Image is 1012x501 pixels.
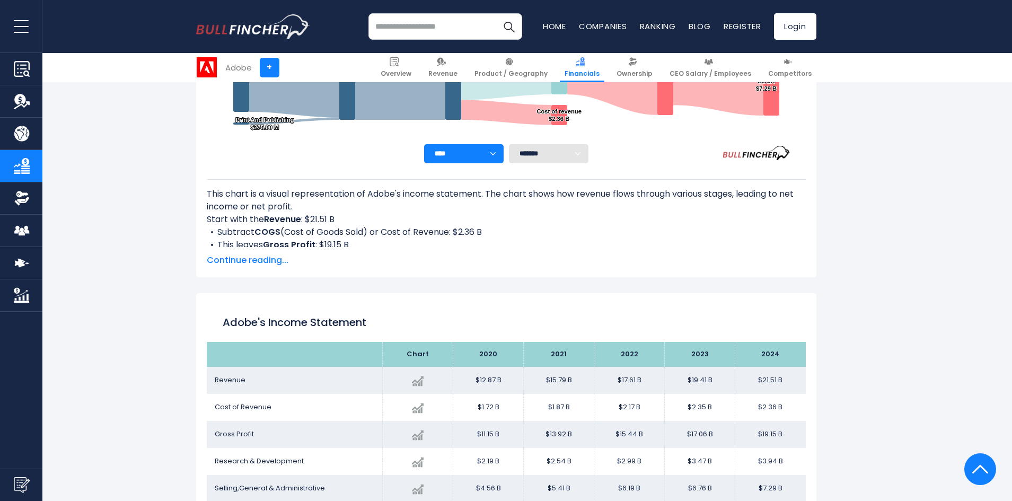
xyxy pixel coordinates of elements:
b: Gross Profit [263,239,315,251]
li: This leaves : $19.15 B [207,239,806,251]
td: $17.61 B [594,367,665,394]
td: $2.17 B [594,394,665,421]
text: Cost of revenue $2.36 B [536,108,582,122]
a: + [260,58,279,77]
h1: Adobe's Income Statement [223,314,790,330]
td: $11.15 B [453,421,524,448]
span: Product / Geography [474,69,548,78]
td: $13.92 B [524,421,594,448]
a: Go to homepage [196,14,310,39]
td: $15.44 B [594,421,665,448]
img: bullfincher logo [196,14,310,39]
a: Ranking [640,21,676,32]
td: $19.15 B [735,421,806,448]
a: CEO Salary / Employees [665,53,756,82]
td: $2.35 B [665,394,735,421]
span: Ownership [617,69,653,78]
th: 2023 [665,342,735,367]
span: Continue reading... [207,254,806,267]
a: Login [774,13,816,40]
b: COGS [254,226,280,238]
td: $2.99 B [594,448,665,475]
a: Blog [689,21,711,32]
a: Revenue [424,53,462,82]
span: Gross Profit [215,429,254,439]
th: 2024 [735,342,806,367]
td: $3.47 B [665,448,735,475]
td: $2.19 B [453,448,524,475]
span: Selling,General & Administrative [215,483,325,493]
a: Ownership [612,53,657,82]
th: 2020 [453,342,524,367]
div: This chart is a visual representation of Adobe's income statement. The chart shows how revenue fl... [207,188,806,247]
td: $1.87 B [524,394,594,421]
th: 2022 [594,342,665,367]
td: $21.51 B [735,367,806,394]
td: $1.72 B [453,394,524,421]
a: Competitors [763,53,816,82]
td: $15.79 B [524,367,594,394]
text: Print And Publishing $275.00 M [235,117,294,130]
td: $3.94 B [735,448,806,475]
a: Product / Geography [470,53,552,82]
span: Revenue [215,375,245,385]
span: Competitors [768,69,812,78]
span: Revenue [428,69,457,78]
span: Cost of Revenue [215,402,271,412]
a: Companies [579,21,627,32]
td: $2.36 B [735,394,806,421]
a: Register [724,21,761,32]
th: Chart [383,342,453,367]
b: Revenue [264,213,301,225]
td: $19.41 B [665,367,735,394]
img: ADBE logo [197,57,217,77]
span: CEO Salary / Employees [670,69,751,78]
div: Adobe [225,61,252,74]
span: Overview [381,69,411,78]
span: Research & Development [215,456,304,466]
a: Overview [376,53,416,82]
td: $17.06 B [665,421,735,448]
td: $2.54 B [524,448,594,475]
td: $12.87 B [453,367,524,394]
button: Search [496,13,522,40]
a: Home [543,21,566,32]
th: 2021 [524,342,594,367]
li: Subtract (Cost of Goods Sold) or Cost of Revenue: $2.36 B [207,226,806,239]
img: Ownership [14,190,30,206]
span: Financials [565,69,600,78]
a: Financials [560,53,604,82]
